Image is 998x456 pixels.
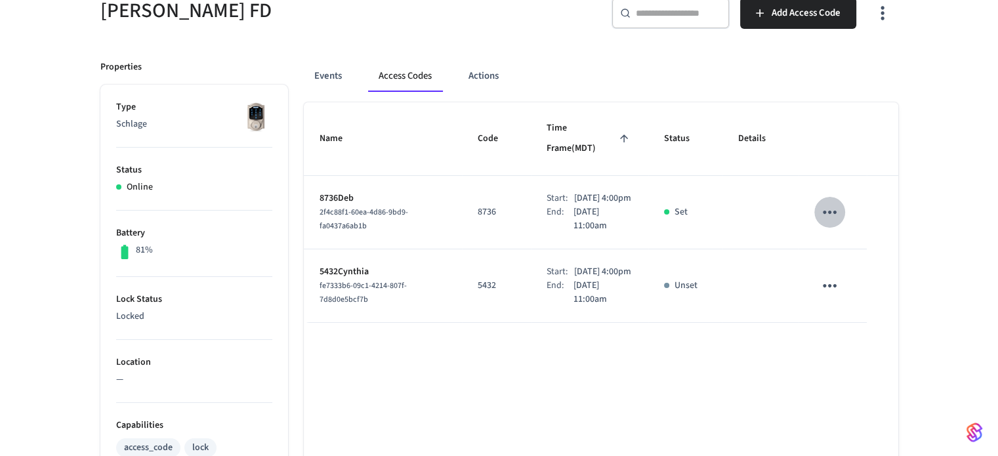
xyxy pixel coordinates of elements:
img: SeamLogoGradient.69752ec5.svg [967,422,982,443]
p: Battery [116,226,272,240]
p: 5432 [478,279,515,293]
p: Properties [100,60,142,74]
p: Capabilities [116,419,272,432]
img: Schlage Sense Smart Deadbolt with Camelot Trim, Front [239,100,272,133]
div: Start: [547,265,574,279]
p: [DATE] 11:00am [573,279,633,306]
button: Events [304,60,352,92]
p: Status [116,163,272,177]
button: Actions [458,60,509,92]
div: End: [547,279,573,306]
p: Location [116,356,272,369]
span: Details [738,129,783,149]
span: fe7333b6-09c1-4214-807f-7d8d0e5bcf7b [320,280,407,305]
p: Unset [675,279,697,293]
span: Code [478,129,515,149]
p: — [116,373,272,386]
table: sticky table [304,102,898,323]
p: Schlage [116,117,272,131]
div: End: [547,205,573,233]
p: 8736Deb [320,192,446,205]
span: Time Frame(MDT) [547,118,633,159]
div: lock [192,441,209,455]
button: Access Codes [368,60,442,92]
p: Lock Status [116,293,272,306]
p: [DATE] 4:00pm [574,265,631,279]
p: [DATE] 11:00am [573,205,633,233]
p: Online [127,180,153,194]
span: Status [664,129,707,149]
div: ant example [304,60,898,92]
div: access_code [124,441,173,455]
span: Add Access Code [772,5,841,22]
span: 2f4c88f1-60ea-4d86-9bd9-fa0437a6ab1b [320,207,408,232]
p: 81% [136,243,153,257]
p: [DATE] 4:00pm [574,192,631,205]
p: Set [675,205,688,219]
div: Start: [547,192,574,205]
p: 8736 [478,205,515,219]
p: Type [116,100,272,114]
p: Locked [116,310,272,323]
span: Name [320,129,360,149]
p: 5432Cynthia [320,265,446,279]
